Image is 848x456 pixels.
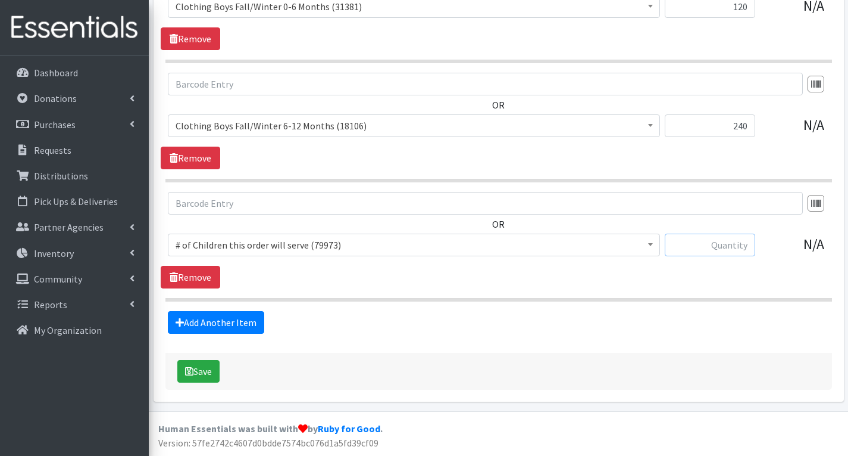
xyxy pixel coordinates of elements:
[168,234,660,256] span: # of Children this order will serve (79973)
[158,437,378,449] span: Version: 57fe2742c4607d0bdde7574bc076d1a5fd39cf09
[765,234,824,266] div: N/A
[34,67,78,79] p: Dashboard
[168,192,803,215] input: Barcode Entry
[34,247,74,259] p: Inventory
[5,138,144,162] a: Requests
[34,299,67,311] p: Reports
[5,267,144,291] a: Community
[158,423,383,435] strong: Human Essentials was built with by .
[318,423,380,435] a: Ruby for Good
[665,234,755,256] input: Quantity
[5,61,144,85] a: Dashboard
[492,217,505,231] label: OR
[34,273,82,285] p: Community
[176,117,652,134] span: Clothing Boys Fall/Winter 6-12 Months (18106)
[176,237,652,253] span: # of Children this order will serve (79973)
[161,147,220,169] a: Remove
[665,114,755,137] input: Quantity
[5,8,144,48] img: HumanEssentials
[168,73,803,95] input: Barcode Entry
[168,114,660,137] span: Clothing Boys Fall/Winter 6-12 Months (18106)
[34,92,77,104] p: Donations
[161,27,220,50] a: Remove
[34,221,104,233] p: Partner Agencies
[765,114,824,147] div: N/A
[5,113,144,137] a: Purchases
[161,266,220,289] a: Remove
[492,98,505,112] label: OR
[34,324,102,336] p: My Organization
[5,164,144,188] a: Distributions
[5,293,144,317] a: Reports
[34,119,76,131] p: Purchases
[34,170,88,182] p: Distributions
[5,86,144,110] a: Donations
[5,318,144,342] a: My Organization
[168,311,264,334] a: Add Another Item
[34,144,71,156] p: Requests
[34,196,118,207] p: Pick Ups & Deliveries
[5,215,144,239] a: Partner Agencies
[177,360,220,383] button: Save
[5,241,144,265] a: Inventory
[5,190,144,213] a: Pick Ups & Deliveries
